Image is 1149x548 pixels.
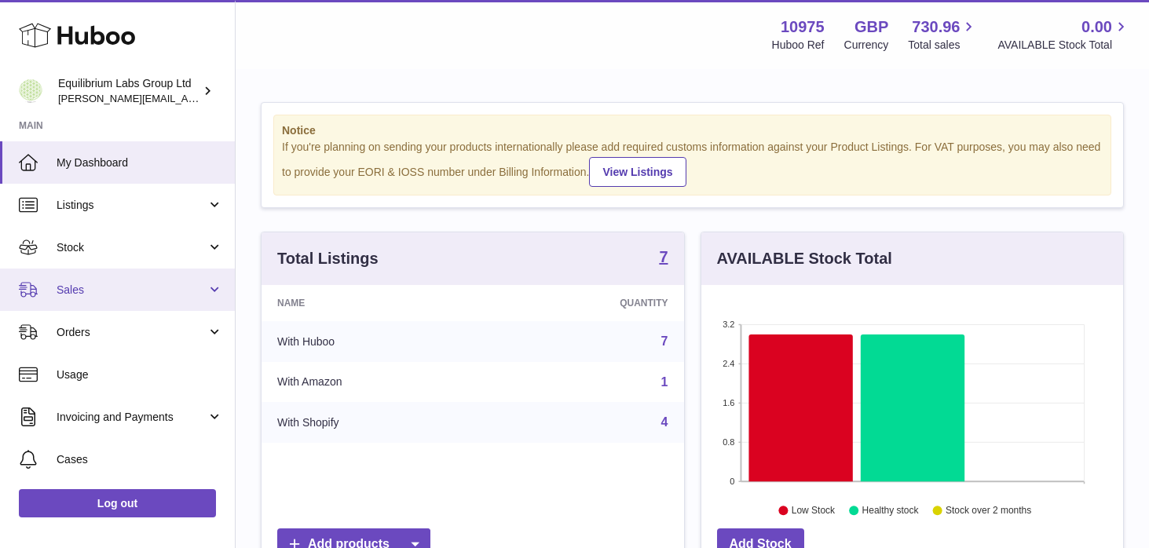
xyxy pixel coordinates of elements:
th: Quantity [492,285,683,321]
text: 0.8 [723,437,734,447]
a: Log out [19,489,216,517]
text: Healthy stock [862,505,919,516]
text: Stock over 2 months [946,505,1031,516]
strong: GBP [854,16,888,38]
span: Cases [57,452,223,467]
a: View Listings [589,157,686,187]
text: 3.2 [723,320,734,329]
td: With Amazon [262,362,492,403]
td: With Shopify [262,402,492,443]
span: Total sales [908,38,978,53]
div: Huboo Ref [772,38,825,53]
div: If you're planning on sending your products internationally please add required customs informati... [282,140,1103,187]
h3: AVAILABLE Stock Total [717,248,892,269]
strong: 7 [659,249,668,265]
img: h.woodrow@theliverclinic.com [19,79,42,103]
text: 0 [730,477,734,486]
span: Sales [57,283,207,298]
span: My Dashboard [57,155,223,170]
a: 730.96 Total sales [908,16,978,53]
span: AVAILABLE Stock Total [997,38,1130,53]
a: 1 [661,375,668,389]
span: Usage [57,367,223,382]
span: Orders [57,325,207,340]
span: [PERSON_NAME][EMAIL_ADDRESS][DOMAIN_NAME] [58,92,315,104]
strong: Notice [282,123,1103,138]
a: 0.00 AVAILABLE Stock Total [997,16,1130,53]
a: 4 [661,415,668,429]
text: 1.6 [723,398,734,407]
span: Listings [57,198,207,213]
text: 2.4 [723,359,734,368]
span: Invoicing and Payments [57,410,207,425]
strong: 10975 [781,16,825,38]
h3: Total Listings [277,248,379,269]
text: Low Stock [791,505,835,516]
td: With Huboo [262,321,492,362]
a: 7 [661,334,668,348]
div: Currency [844,38,889,53]
a: 7 [659,249,668,268]
div: Equilibrium Labs Group Ltd [58,76,199,106]
span: 730.96 [912,16,960,38]
span: Stock [57,240,207,255]
th: Name [262,285,492,321]
span: 0.00 [1081,16,1112,38]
